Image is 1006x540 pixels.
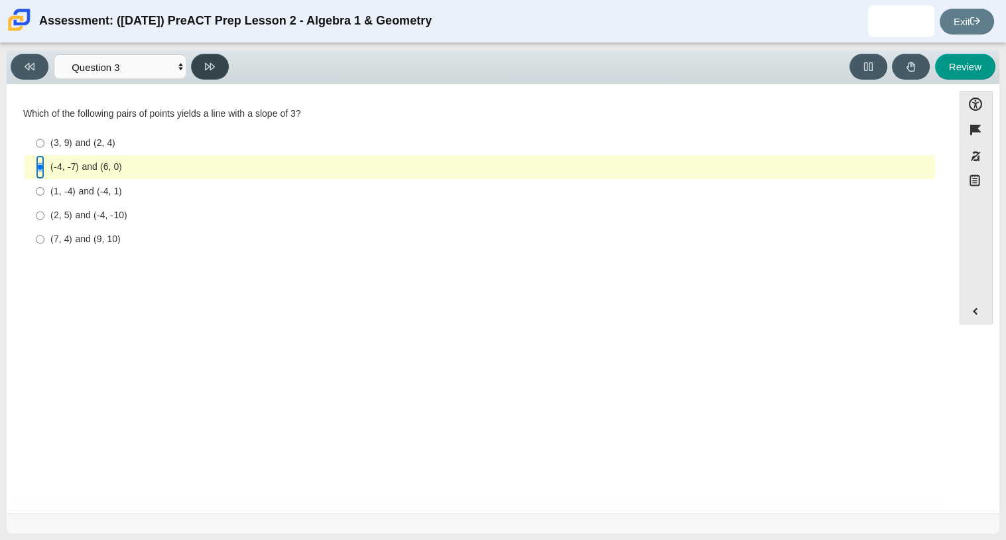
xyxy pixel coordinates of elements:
[13,91,946,508] div: Assessment items
[891,11,912,32] img: diego.merazperez.ptFZzX
[39,5,432,37] div: Assessment: ([DATE]) PreACT Prep Lesson 2 - Algebra 1 & Geometry
[50,185,930,198] div: (1, -4) and (-4, 1)
[50,137,930,150] div: (3, 9) and (2, 4)
[50,233,930,246] div: (7, 4) and (9, 10)
[960,91,993,117] button: Open Accessibility Menu
[5,6,33,34] img: Carmen School of Science & Technology
[960,143,993,169] button: Toggle response masking
[960,169,993,196] button: Notepad
[50,209,930,222] div: (2, 5) and (-4, -10)
[23,107,936,121] div: Which of the following pairs of points yields a line with a slope of 3?
[892,54,930,80] button: Raise Your Hand
[940,9,994,34] a: Exit
[960,299,992,324] button: Expand menu. Displays the button labels.
[960,117,993,143] button: Flag item
[5,25,33,36] a: Carmen School of Science & Technology
[50,161,930,174] div: (-4, -7) and (6, 0)
[935,54,995,80] button: Review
